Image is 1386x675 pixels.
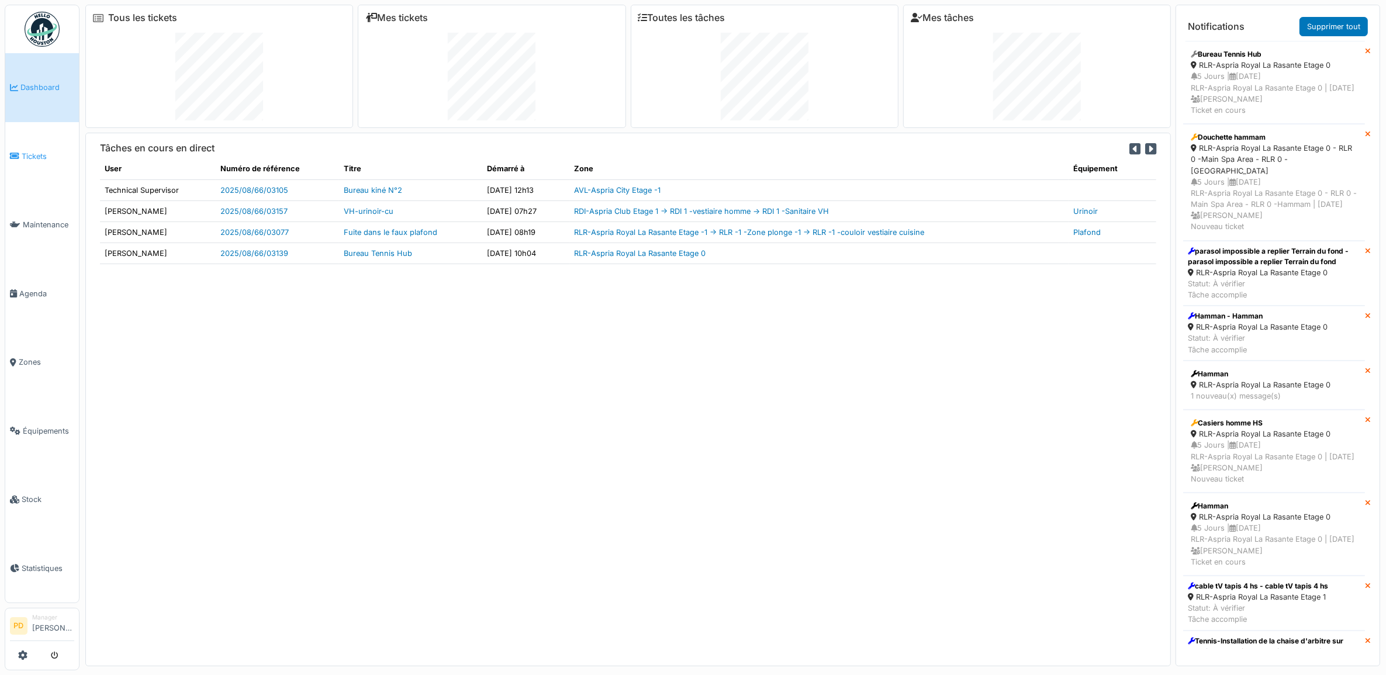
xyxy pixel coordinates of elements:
[5,122,79,191] a: Tickets
[1188,21,1245,32] h6: Notifications
[19,288,74,299] span: Agenda
[365,12,428,23] a: Mes tickets
[10,617,27,635] li: PD
[482,243,570,264] td: [DATE] 10h04
[100,143,215,154] h6: Tâches en cours en direct
[220,186,288,195] a: 2025/08/66/03105
[911,12,974,23] a: Mes tâches
[100,243,216,264] td: [PERSON_NAME]
[1191,511,1357,522] div: RLR-Aspria Royal La Rasante Etage 0
[100,221,216,243] td: [PERSON_NAME]
[1183,306,1365,361] a: Hamman - Hamman RLR-Aspria Royal La Rasante Etage 0 Statut: À vérifierTâche accomplie
[20,82,74,93] span: Dashboard
[100,179,216,200] td: Technical Supervisor
[1188,603,1328,625] div: Statut: À vérifier Tâche accomplie
[5,191,79,259] a: Maintenance
[32,613,74,622] div: Manager
[108,12,177,23] a: Tous les tickets
[1191,379,1357,390] div: RLR-Aspria Royal La Rasante Etage 0
[1188,278,1360,300] div: Statut: À vérifier Tâche accomplie
[1191,60,1357,71] div: RLR-Aspria Royal La Rasante Etage 0
[1073,207,1098,216] a: Urinoir
[1188,267,1360,278] div: RLR-Aspria Royal La Rasante Etage 0
[1188,333,1328,355] div: Statut: À vérifier Tâche accomplie
[570,158,1069,179] th: Zone
[1191,522,1357,567] div: 5 Jours | [DATE] RLR-Aspria Royal La Rasante Etage 0 | [DATE] [PERSON_NAME] Ticket en cours
[5,259,79,328] a: Agenda
[638,12,725,23] a: Toutes les tâches
[22,151,74,162] span: Tickets
[1188,581,1328,591] div: cable tV tapis 4 hs - cable tV tapis 4 hs
[5,328,79,397] a: Zones
[1191,132,1357,143] div: Douchette hammam
[1188,246,1360,267] div: parasol impossible a replier Terrain du fond - parasol impossible a replier Terrain du fond
[1191,369,1357,379] div: Hamman
[575,228,925,237] a: RLR-Aspria Royal La Rasante Etage -1 -> RLR -1 -Zone plonge -1 -> RLR -1 -couloir vestiaire cuisine
[5,534,79,603] a: Statistiques
[482,158,570,179] th: Démarré à
[482,179,570,200] td: [DATE] 12h13
[23,219,74,230] span: Maintenance
[220,228,289,237] a: 2025/08/66/03077
[1191,390,1357,401] div: 1 nouveau(x) message(s)
[1191,143,1357,176] div: RLR-Aspria Royal La Rasante Etage 0 - RLR 0 -Main Spa Area - RLR 0 -[GEOGRAPHIC_DATA]
[1183,124,1365,241] a: Douchette hammam RLR-Aspria Royal La Rasante Etage 0 - RLR 0 -Main Spa Area - RLR 0 -[GEOGRAPHIC_...
[339,158,482,179] th: Titre
[575,207,829,216] a: RDI-Aspria Club Etage 1 -> RDI 1 -vestiaire homme -> RDI 1 -Sanitaire VH
[482,221,570,243] td: [DATE] 08h19
[22,494,74,505] span: Stock
[220,207,288,216] a: 2025/08/66/03157
[1188,311,1328,321] div: Hamman - Hamman
[1183,41,1365,124] a: Bureau Tennis Hub RLR-Aspria Royal La Rasante Etage 0 5 Jours |[DATE]RLR-Aspria Royal La Rasante ...
[22,563,74,574] span: Statistiques
[1183,493,1365,576] a: Hamman RLR-Aspria Royal La Rasante Etage 0 5 Jours |[DATE]RLR-Aspria Royal La Rasante Etage 0 | [...
[344,249,412,258] a: Bureau Tennis Hub
[105,164,122,173] span: translation missing: fr.shared.user
[19,356,74,368] span: Zones
[1188,591,1328,603] div: RLR-Aspria Royal La Rasante Etage 1
[1191,71,1357,116] div: 5 Jours | [DATE] RLR-Aspria Royal La Rasante Etage 0 | [DATE] [PERSON_NAME] Ticket en cours
[575,249,706,258] a: RLR-Aspria Royal La Rasante Etage 0
[1191,418,1357,428] div: Casiers homme HS
[344,228,437,237] a: Fuite dans le faux plafond
[23,425,74,437] span: Équipements
[1299,17,1368,36] a: Supprimer tout
[1183,410,1365,493] a: Casiers homme HS RLR-Aspria Royal La Rasante Etage 0 5 Jours |[DATE]RLR-Aspria Royal La Rasante E...
[1191,501,1357,511] div: Hamman
[5,397,79,466] a: Équipements
[344,186,402,195] a: Bureau kiné N°2
[1183,361,1365,410] a: Hamman RLR-Aspria Royal La Rasante Etage 0 1 nouveau(x) message(s)
[1069,158,1156,179] th: Équipement
[100,200,216,221] td: [PERSON_NAME]
[1191,439,1357,484] div: 5 Jours | [DATE] RLR-Aspria Royal La Rasante Etage 0 | [DATE] [PERSON_NAME] Nouveau ticket
[1191,428,1357,439] div: RLR-Aspria Royal La Rasante Etage 0
[216,158,339,179] th: Numéro de référence
[32,613,74,638] li: [PERSON_NAME]
[1188,636,1360,667] div: Tennis-Installation de la chaise d'arbitre sur Terrain 2 - Tennis-Installation de la chaise d'arb...
[575,186,661,195] a: AVL-Aspria City Etage -1
[10,613,74,641] a: PD Manager[PERSON_NAME]
[344,207,393,216] a: VH-urinoir-cu
[1183,241,1365,306] a: parasol impossible a replier Terrain du fond - parasol impossible a replier Terrain du fond RLR-A...
[1191,176,1357,233] div: 5 Jours | [DATE] RLR-Aspria Royal La Rasante Etage 0 - RLR 0 -Main Spa Area - RLR 0 -Hammam | [DA...
[5,465,79,534] a: Stock
[1191,49,1357,60] div: Bureau Tennis Hub
[25,12,60,47] img: Badge_color-CXgf-gQk.svg
[5,53,79,122] a: Dashboard
[482,200,570,221] td: [DATE] 07h27
[220,249,288,258] a: 2025/08/66/03139
[1188,321,1328,333] div: RLR-Aspria Royal La Rasante Etage 0
[1183,576,1365,631] a: cable tV tapis 4 hs - cable tV tapis 4 hs RLR-Aspria Royal La Rasante Etage 1 Statut: À vérifierT...
[1073,228,1101,237] a: Plafond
